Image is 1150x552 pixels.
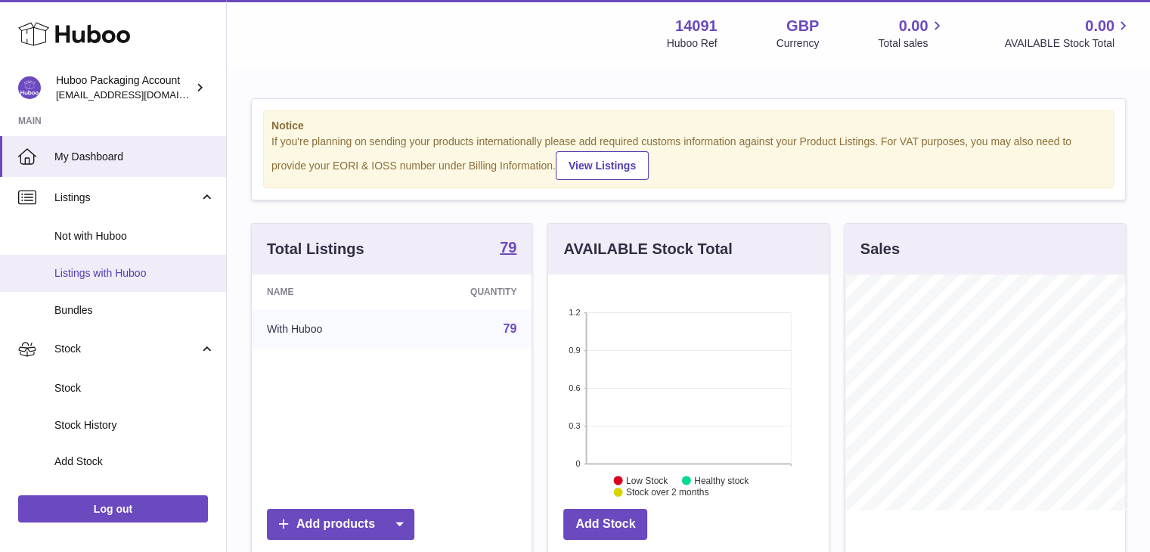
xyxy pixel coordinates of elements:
strong: GBP [786,16,819,36]
span: Listings [54,191,199,205]
text: 0.3 [569,421,581,430]
a: Log out [18,495,208,523]
h3: AVAILABLE Stock Total [563,239,732,259]
th: Name [252,274,399,309]
strong: 14091 [675,16,718,36]
span: Add Stock [54,454,215,469]
span: AVAILABLE Stock Total [1004,36,1132,51]
a: 79 [500,240,516,258]
span: Stock [54,342,199,356]
span: Listings with Huboo [54,266,215,281]
a: View Listings [556,151,649,180]
h3: Sales [860,239,900,259]
span: 0.00 [1085,16,1114,36]
div: If you're planning on sending your products internationally please add required customs informati... [271,135,1105,180]
span: Stock [54,381,215,395]
text: Low Stock [626,475,668,485]
a: 0.00 AVAILABLE Stock Total [1004,16,1132,51]
a: Add products [267,509,414,540]
th: Quantity [399,274,532,309]
div: Huboo Ref [667,36,718,51]
span: Stock History [54,418,215,433]
text: Stock over 2 months [626,487,708,498]
img: internalAdmin-14091@internal.huboo.com [18,76,41,99]
a: 0.00 Total sales [878,16,945,51]
a: 79 [504,322,517,335]
text: 0.9 [569,346,581,355]
text: 1.2 [569,308,581,317]
span: Not with Huboo [54,229,215,243]
strong: 79 [500,240,516,255]
span: My Dashboard [54,150,215,164]
span: [EMAIL_ADDRESS][DOMAIN_NAME] [56,88,222,101]
a: Add Stock [563,509,647,540]
td: With Huboo [252,309,399,349]
text: Healthy stock [694,475,749,485]
div: Huboo Packaging Account [56,73,192,102]
span: Bundles [54,303,215,318]
text: 0 [576,459,581,468]
strong: Notice [271,119,1105,133]
h3: Total Listings [267,239,364,259]
span: Total sales [878,36,945,51]
span: 0.00 [899,16,928,36]
text: 0.6 [569,383,581,392]
div: Currency [776,36,820,51]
